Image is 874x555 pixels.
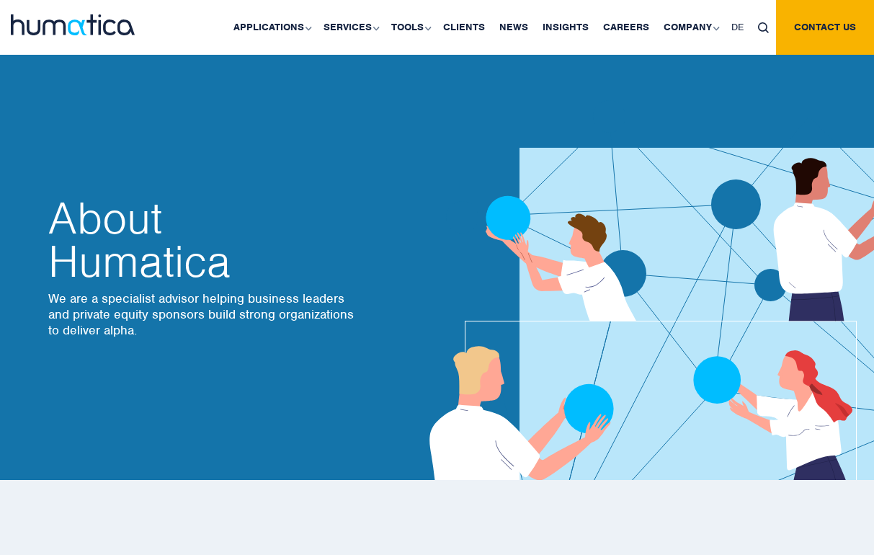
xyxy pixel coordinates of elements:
span: About [48,197,358,240]
img: logo [11,14,135,35]
img: search_icon [758,22,769,33]
h2: Humatica [48,197,358,283]
p: We are a specialist advisor helping business leaders and private equity sponsors build strong org... [48,290,358,338]
span: DE [731,21,744,33]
